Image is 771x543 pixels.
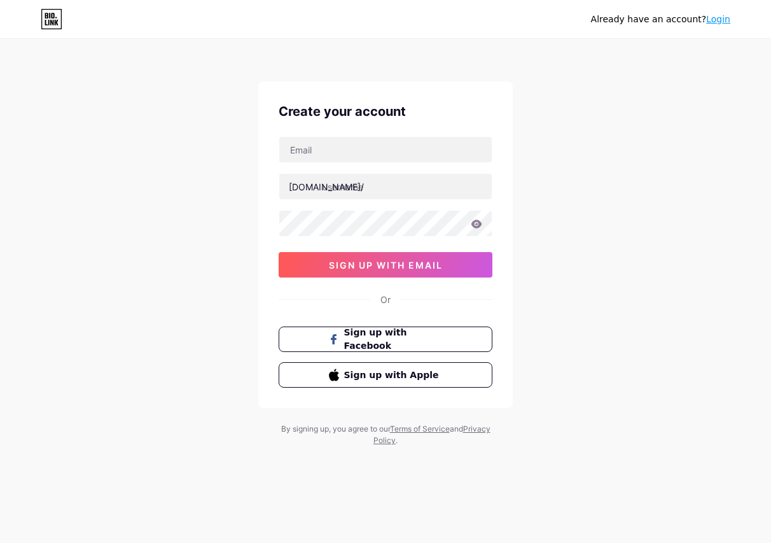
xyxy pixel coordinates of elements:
[380,293,391,306] div: Or
[279,174,492,199] input: username
[329,260,443,271] span: sign up with email
[591,13,730,26] div: Already have an account?
[279,327,492,352] button: Sign up with Facebook
[277,423,494,446] div: By signing up, you agree to our and .
[279,137,492,162] input: Email
[344,326,443,353] span: Sign up with Facebook
[279,362,492,388] button: Sign up with Apple
[279,102,492,121] div: Create your account
[279,252,492,278] button: sign up with email
[390,424,450,434] a: Terms of Service
[344,369,443,382] span: Sign up with Apple
[706,14,730,24] a: Login
[289,180,364,194] div: [DOMAIN_NAME]/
